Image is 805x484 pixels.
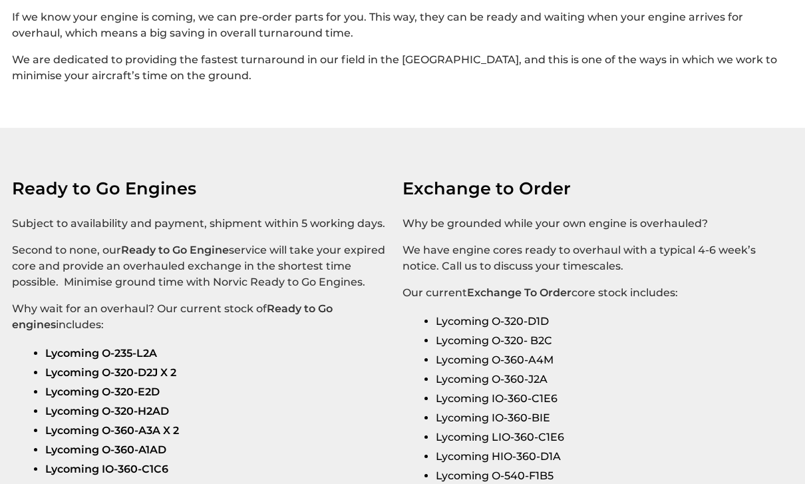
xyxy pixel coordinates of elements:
strong: Lycoming IO-360-C1C6 [45,463,168,475]
span: Ready to Go Engines [12,178,196,198]
p: If we know your engine is coming, we can pre-order parts for you. This way, they can be ready and... [12,9,793,41]
b: Ready to Go engines [12,302,333,331]
li: Lycoming HIO-360-D1A [436,447,783,466]
strong: Lycoming O-320-H2AD [45,405,169,417]
strong: Lycoming O-360-A3A X 2 [45,424,179,437]
p: Subject to availability and payment, shipment within 5 working days. [12,216,393,232]
strong: Lycoming O-320-D2J X 2 [45,366,176,379]
strong: Ready to Go Engine [121,244,229,256]
li: Lycoming O-360-A4M [436,350,783,369]
p: Why wait for an overhaul? Our current stock of includes: [12,301,393,333]
strong: Lycoming O-235-L2A [45,347,157,360]
p: We have engine cores ready to overhaul with a typical 4-6 week’s notice. Call us to discuss your ... [402,242,783,274]
strong: Lycoming O-320-E2D [45,385,160,398]
strong: Exchange To Order [467,286,571,299]
li: Lycoming LIO-360-C1E6 [436,427,783,447]
li: Lycoming IO-360-BIE [436,408,783,427]
li: Lycoming O-320-D1D [436,312,783,331]
p: Our current core stock includes: [402,285,783,301]
li: Lycoming O-320- B2C [436,331,783,350]
p: We are dedicated to providing the fastest turnaround in our field in the [GEOGRAPHIC_DATA], and t... [12,52,793,84]
li: Lycoming IO-360-C1E6 [436,389,783,408]
p: Second to none, our service will take your expired core and provide an overhauled exchange in the... [12,242,393,290]
li: Lycoming O-360-J2A [436,369,783,389]
strong: Lycoming O-360-A1AD [45,443,166,456]
span: Exchange to Order [402,178,571,198]
p: Why be grounded while your own engine is overhauled? [402,216,783,232]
